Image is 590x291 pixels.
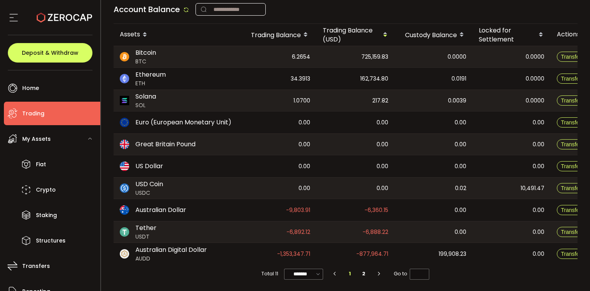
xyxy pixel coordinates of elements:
[561,119,581,126] span: Transfer
[135,245,207,255] span: Australian Digital Dollar
[455,206,466,215] span: 0.00
[526,52,544,61] span: 0.0000
[316,26,395,44] div: Trading Balance (USD)
[291,74,310,83] span: 34.3913
[135,233,156,241] span: USDT
[135,205,186,215] span: Australian Dollar
[135,162,163,171] span: US Dollar
[473,26,551,44] div: Locked for Settlement
[135,118,231,127] span: Euro (European Monetary Unit)
[455,118,466,127] span: 0.00
[120,52,129,61] img: btc_portfolio.svg
[120,162,129,171] img: usd_portfolio.svg
[299,162,310,171] span: 0.00
[120,227,129,237] img: usdt_portfolio.svg
[120,74,129,83] img: eth_portfolio.svg
[286,206,310,215] span: -9,803.91
[533,140,544,149] span: 0.00
[361,52,388,61] span: 725,159.83
[557,52,586,62] button: Transfer
[561,54,581,60] span: Transfer
[364,206,388,215] span: -6,360.15
[135,140,195,149] span: Great Britain Pound
[277,250,310,259] span: -1,353,347.71
[455,140,466,149] span: 0.00
[439,250,466,259] span: 199,908.23
[114,4,180,15] span: Account Balance
[394,268,429,279] span: Go to
[377,118,388,127] span: 0.00
[557,227,586,237] button: Transfer
[135,180,163,189] span: USD Coin
[557,161,586,171] button: Transfer
[120,140,129,149] img: gbp_portfolio.svg
[22,50,78,56] span: Deposit & Withdraw
[120,249,129,259] img: zuPXiwguUFiBOIQyqLOiXsnnNitlx7q4LCwEbLHADjIpTka+Lip0HH8D0VTrd02z+wEAAAAASUVORK5CYII=
[377,162,388,171] span: 0.00
[561,185,581,191] span: Transfer
[377,184,388,193] span: 0.00
[357,268,371,279] li: 2
[557,74,586,84] button: Transfer
[363,228,388,237] span: -6,888.22
[533,206,544,215] span: 0.00
[360,74,388,83] span: 162,734.80
[135,70,166,79] span: Ethereum
[557,95,586,106] button: Transfer
[120,96,129,105] img: sol_portfolio.png
[557,205,586,215] button: Transfer
[135,48,156,57] span: Bitcoin
[135,57,156,66] span: BTC
[395,28,473,41] div: Custody Balance
[343,268,357,279] li: 1
[22,260,50,272] span: Transfers
[533,162,544,171] span: 0.00
[135,92,156,101] span: Solana
[561,229,581,235] span: Transfer
[533,250,544,259] span: 0.00
[557,249,586,259] button: Transfer
[292,52,310,61] span: 6.2654
[238,28,316,41] div: Trading Balance
[120,118,129,127] img: eur_portfolio.svg
[261,268,278,279] span: Total 11
[36,159,46,170] span: Fiat
[286,228,310,237] span: -6,892.12
[557,139,586,149] button: Transfer
[451,74,466,83] span: 0.0191
[372,96,388,105] span: 217.82
[561,75,581,82] span: Transfer
[455,184,466,193] span: 0.02
[557,117,586,128] button: Transfer
[8,43,92,63] button: Deposit & Withdraw
[551,253,590,291] iframe: Chat Widget
[356,250,388,259] span: -877,964.71
[455,162,466,171] span: 0.00
[561,251,581,257] span: Transfer
[526,96,544,105] span: 0.0000
[120,183,129,193] img: usdc_portfolio.svg
[521,184,544,193] span: 10,491.47
[299,184,310,193] span: 0.00
[135,79,166,88] span: ETH
[561,163,581,169] span: Transfer
[448,52,466,61] span: 0.0000
[557,183,586,193] button: Transfer
[114,28,238,41] div: Assets
[561,97,581,104] span: Transfer
[526,74,544,83] span: 0.0000
[36,210,57,221] span: Staking
[135,189,163,197] span: USDC
[135,101,156,110] span: SOL
[455,228,466,237] span: 0.00
[533,118,544,127] span: 0.00
[36,235,66,246] span: Structures
[22,108,44,119] span: Trading
[135,255,207,263] span: AUDD
[533,228,544,237] span: 0.00
[22,83,39,94] span: Home
[561,141,581,147] span: Transfer
[448,96,466,105] span: 0.0039
[135,223,156,233] span: Tether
